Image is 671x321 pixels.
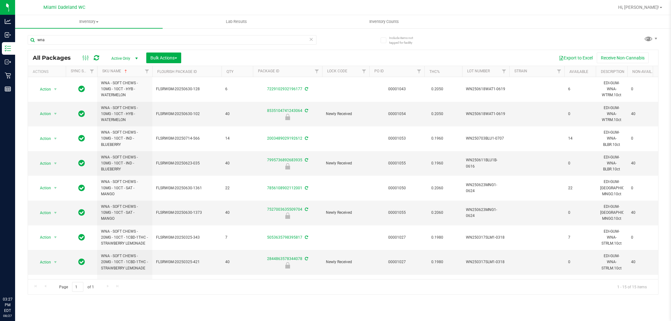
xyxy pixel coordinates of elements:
span: 14 [568,136,592,141]
span: All Packages [33,54,77,61]
span: Sync from Compliance System [304,158,308,162]
iframe: Resource center unread badge [19,270,26,277]
span: Sync from Compliance System [304,87,308,91]
span: 14 [225,136,249,141]
span: 0.1980 [428,257,446,267]
span: Action [34,258,51,267]
a: Filter [312,66,322,77]
a: PO ID [374,69,384,73]
button: Export to Excel [555,53,597,63]
span: Inventory Counts [361,19,407,25]
a: 00001055 [388,210,406,215]
span: FLSRWGM-20250630-1361 [156,185,218,191]
span: 0.2060 [428,208,446,217]
span: 40 [631,111,655,117]
span: WN250618WAT1-0619 [466,86,506,92]
input: 1 [72,282,83,292]
span: Action [34,159,51,168]
span: WNA - SOFT CHEWS - 20MG - 10CT - 1CBD-1THC - STRAWBERRY LEMONADE [101,253,148,271]
a: 00001027 [388,235,406,240]
span: select [52,159,59,168]
span: select [52,109,59,118]
span: Hi, [PERSON_NAME]! [618,5,659,10]
span: 7 [225,235,249,241]
div: Actions [33,69,63,74]
div: EDI-GUM-WNA-WTRM.10ct [600,104,623,124]
span: In Sync [78,257,85,266]
p: 08/27 [3,313,12,318]
span: Sync from Compliance System [304,186,308,190]
span: FLSRWGM-20250325-343 [156,235,218,241]
inline-svg: Inventory [5,45,11,52]
span: select [52,258,59,267]
span: 6 [225,86,249,92]
span: 22 [568,185,592,191]
span: 0 [631,86,655,92]
span: Lab Results [217,19,255,25]
span: Clear [309,35,314,43]
a: 00001050 [388,186,406,190]
span: In Sync [78,109,85,118]
span: 0 [631,136,655,141]
span: 6 [568,86,592,92]
span: In Sync [78,233,85,242]
a: Inventory [15,15,163,28]
a: 7856108902112001 [267,186,302,190]
span: FLSRWGM-20250714-566 [156,136,218,141]
a: Inventory Counts [310,15,458,28]
div: EDI-GUM-WNA-BLBR.10ct [600,129,623,148]
span: 0 [631,185,655,191]
span: 0.1960 [428,134,446,143]
span: Sync from Compliance System [304,136,308,141]
span: 0 [568,210,592,216]
a: 00001055 [388,161,406,165]
span: Include items not tagged for facility [389,36,421,45]
a: 2003489029192612 [267,136,302,141]
span: WNA - SOFT CHEWS - 10MG - 10CT - IND - BLUEBERRY [101,154,148,173]
a: THC% [429,69,440,74]
a: Flourish Package ID [157,69,197,74]
a: Available [569,69,588,74]
inline-svg: Outbound [5,59,11,65]
span: Page of 1 [54,282,99,292]
a: Qty [226,69,233,74]
div: Newly Received [252,114,323,120]
a: Lab Results [163,15,310,28]
a: 00001027 [388,260,406,264]
span: WNA - SOFT CHEWS - 30MG - 10CT - 2CBD-1THC - YUZU [101,278,148,296]
span: 40 [225,210,249,216]
div: EDI-GUM-WNA-WTRM.10ct [600,80,623,99]
span: 0.2050 [428,85,446,94]
span: Sync from Compliance System [304,235,308,240]
span: WN250703BLU1-0707 [466,136,506,141]
span: 0 [568,111,592,117]
a: Non-Available [632,69,660,74]
span: Action [34,208,51,217]
span: Action [34,85,51,94]
span: select [52,233,59,242]
span: FLSRWGM-20250630-102 [156,111,218,117]
span: 0 [631,235,655,241]
a: Lot Number [467,69,490,73]
a: Filter [142,66,152,77]
span: WNA - SOFT CHEWS - 20MG - 10CT - 1CBD-1THC - STRAWBERRY LEMONADE [101,229,148,247]
span: Action [34,134,51,143]
inline-svg: Retail [5,72,11,79]
span: Action [34,109,51,118]
span: WNA - SOFT CHEWS - 10MG - 10CT - IND - BLUEBERRY [101,130,148,148]
span: FLSRWGM-20250630-1373 [156,210,218,216]
a: Filter [499,66,509,77]
span: 22 [225,185,249,191]
a: Filter [554,66,564,77]
div: EDI-GUM-WNA-STRLM.10ct [600,252,623,272]
span: Sync from Compliance System [304,207,308,212]
span: select [52,134,59,143]
span: 40 [225,160,249,166]
a: SKU Name [102,69,128,73]
button: Receive Non-Cannabis [597,53,649,63]
span: 0 [568,160,592,166]
div: Newly Received [252,262,323,268]
input: Search Package ID, Item Name, SKU, Lot or Part Number... [28,35,316,45]
a: 2844863578344078 [267,257,302,261]
span: FLSRWGM-20250325-421 [156,259,218,265]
